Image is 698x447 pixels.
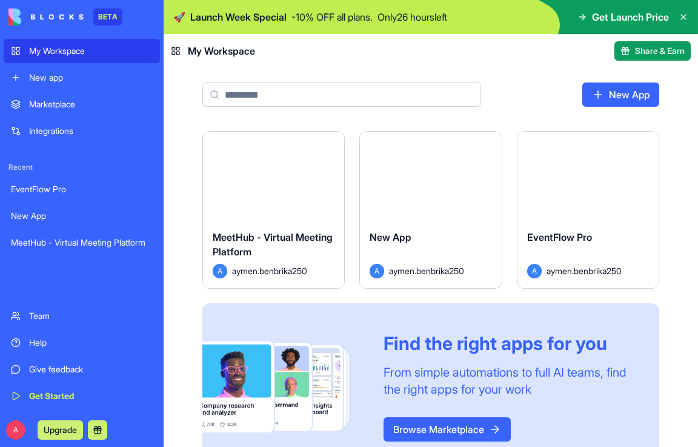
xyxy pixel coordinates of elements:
[232,264,307,277] span: aymen.benbrika250
[614,41,691,61] button: Share & Earn
[384,364,630,398] div: From simple automations to full AI teams, find the right apps for your work
[38,420,83,440] button: Upgrade
[29,72,153,84] div: New app
[359,131,502,289] a: New AppAaymen.benbrika250
[4,304,160,328] a: Team
[4,204,160,228] a: New App
[29,363,153,375] div: Give feedback
[377,10,447,24] p: Only 26 hours left
[29,310,153,322] div: Team
[635,45,685,57] span: Share & Earn
[384,417,511,442] a: Browse Marketplace
[29,45,153,57] div: My Workspace
[4,39,160,63] a: My Workspace
[4,331,160,355] a: Help
[11,183,153,195] div: EventFlow Pro
[4,357,160,381] a: Give feedback
[4,177,160,201] a: EventFlow Pro
[527,264,542,278] span: A
[213,231,333,258] span: MeetHub - Virtual Meeting Platform
[29,390,153,402] div: Get Started
[8,8,84,25] img: logo
[384,332,630,354] div: Find the right apps for you
[202,131,345,289] a: MeetHub - Virtual Meeting PlatformAaymen.benbrika250
[582,82,659,107] a: New App
[370,231,411,243] span: New App
[592,10,669,24] span: Get Launch Price
[4,230,160,255] a: MeetHub - Virtual Meeting Platform
[11,237,153,249] div: MeetHub - Virtual Meeting Platform
[173,10,185,24] span: 🚀
[547,264,622,277] span: aymen.benbrika250
[38,423,83,435] a: Upgrade
[190,10,287,24] span: Launch Week Special
[4,66,160,90] a: New app
[517,131,659,289] a: EventFlow ProAaymen.benbrika250
[370,264,384,278] span: A
[527,231,592,243] span: EventFlow Pro
[29,125,153,137] div: Integrations
[4,119,160,143] a: Integrations
[8,8,122,25] a: BETA
[29,337,153,349] div: Help
[291,10,373,24] p: - 10 % OFF all plans.
[188,44,255,58] span: My Workspace
[4,163,160,172] span: Recent
[11,210,153,222] div: New App
[213,264,227,278] span: A
[4,384,160,408] a: Get Started
[389,264,464,277] span: aymen.benbrika250
[29,98,153,110] div: Marketplace
[93,8,122,25] div: BETA
[4,92,160,116] a: Marketplace
[6,420,25,440] span: A
[202,341,364,432] img: Frame_181_egmpey.png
